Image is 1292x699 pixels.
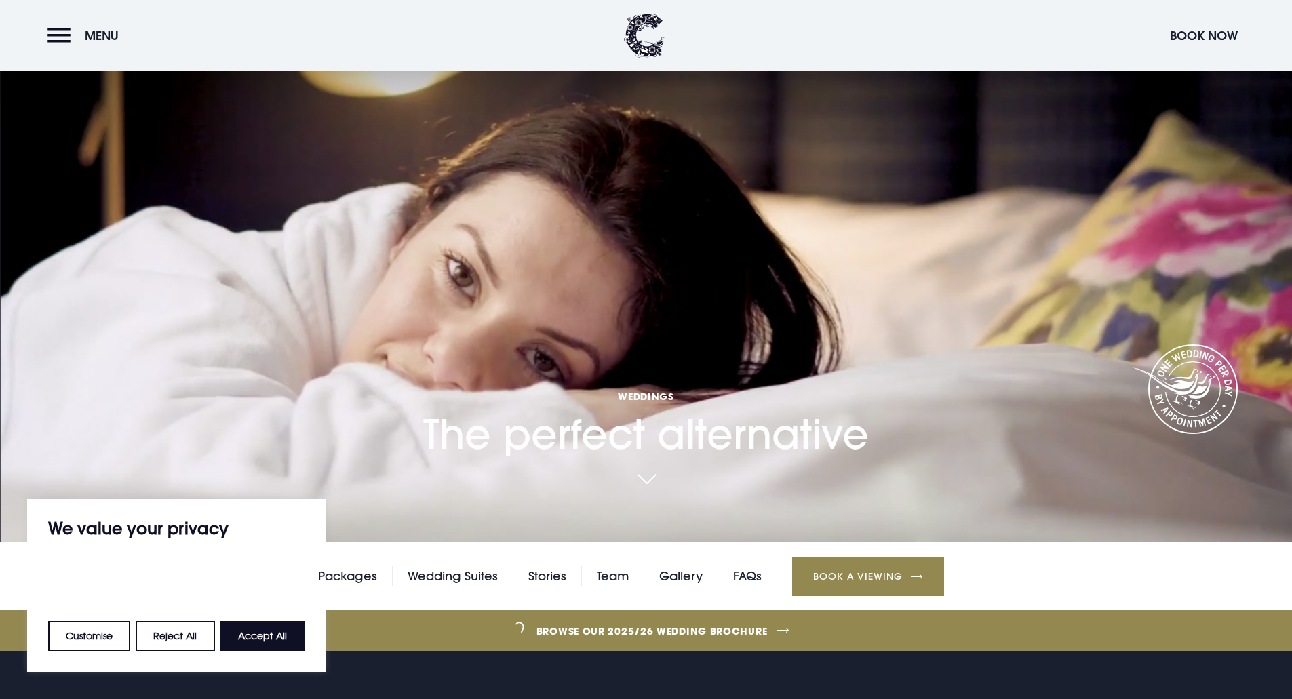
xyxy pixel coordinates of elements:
[659,566,703,586] a: Gallery
[318,566,377,586] a: Packages
[792,557,944,596] a: Book a Viewing
[408,566,498,586] a: Wedding Suites
[1163,21,1245,50] button: Book Now
[597,566,629,586] a: Team
[136,621,214,651] button: Reject All
[423,390,869,403] span: Weddings
[423,304,869,458] h1: The perfect alternative
[48,520,305,536] p: We value your privacy
[220,621,305,651] button: Accept All
[624,14,665,58] img: Clandeboye Lodge
[528,566,566,586] a: Stories
[48,621,130,651] button: Customise
[47,21,125,50] button: Menu
[85,28,119,43] span: Menu
[27,499,326,672] div: We value your privacy
[733,566,762,586] a: FAQs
